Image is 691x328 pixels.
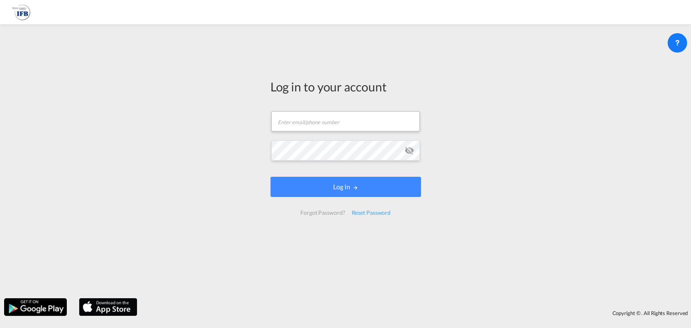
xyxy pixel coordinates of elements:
[271,111,420,131] input: Enter email/phone number
[270,78,421,95] div: Log in to your account
[404,146,414,155] md-icon: icon-eye-off
[78,297,138,317] img: apple.png
[348,205,394,220] div: Reset Password
[270,177,421,197] button: LOGIN
[141,306,691,320] div: Copyright © . All Rights Reserved
[3,297,68,317] img: google.png
[12,3,30,21] img: b628ab10256c11eeb52753acbc15d091.png
[297,205,348,220] div: Forgot Password?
